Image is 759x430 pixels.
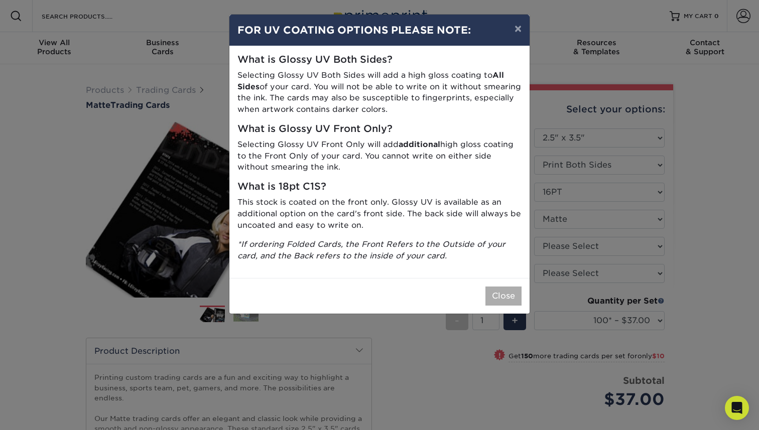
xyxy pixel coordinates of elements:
p: This stock is coated on the front only. Glossy UV is available as an additional option on the car... [237,197,522,231]
strong: additional [399,139,440,149]
button: Close [485,286,522,306]
p: Selecting Glossy UV Both Sides will add a high gloss coating to of your card. You will not be abl... [237,70,522,115]
h5: What is Glossy UV Both Sides? [237,54,522,66]
div: Open Intercom Messenger [725,396,749,420]
h5: What is Glossy UV Front Only? [237,123,522,135]
h4: FOR UV COATING OPTIONS PLEASE NOTE: [237,23,522,38]
strong: All Sides [237,70,504,91]
h5: What is 18pt C1S? [237,181,522,193]
p: Selecting Glossy UV Front Only will add high gloss coating to the Front Only of your card. You ca... [237,139,522,173]
button: × [507,15,530,43]
i: *If ordering Folded Cards, the Front Refers to the Outside of your card, and the Back refers to t... [237,239,505,260]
